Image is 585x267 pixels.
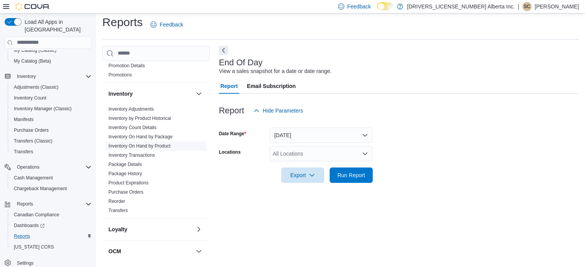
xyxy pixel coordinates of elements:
span: Transfers [11,147,92,156]
button: Loyalty [194,225,203,234]
span: Adjustments (Classic) [14,84,58,90]
button: Next [219,46,228,55]
button: Cash Management [8,172,95,183]
button: Operations [2,162,95,172]
a: My Catalog (Beta) [11,56,54,66]
span: Feedback [347,3,371,10]
a: Inventory Count [11,93,50,103]
span: Load All Apps in [GEOGRAPHIC_DATA] [22,18,92,33]
span: Promotions [108,72,132,78]
div: View a sales snapshot for a date or date range. [219,67,332,75]
span: Manifests [11,115,92,124]
span: Operations [14,163,92,172]
button: Chargeback Management [8,183,95,194]
span: Cash Management [11,173,92,182]
button: OCM [194,247,203,256]
span: Product Expirations [108,180,148,186]
span: Promotion Details [108,63,145,69]
a: Canadian Compliance [11,210,62,219]
h3: Loyalty [108,226,127,233]
span: Purchase Orders [14,127,49,133]
span: Export [286,167,320,183]
span: Canadian Compliance [11,210,92,219]
label: Locations [219,149,241,155]
button: Adjustments (Classic) [8,82,95,93]
h3: OCM [108,247,121,255]
span: Inventory by Product Historical [108,115,171,121]
button: Reports [2,199,95,209]
button: [DATE] [270,128,373,143]
div: Inventory [102,104,210,218]
a: Manifests [11,115,37,124]
img: Cova [15,3,50,10]
button: Inventory [108,90,193,98]
h1: Reports [102,15,143,30]
button: Canadian Compliance [8,209,95,220]
button: Inventory Manager (Classic) [8,103,95,114]
span: Purchase Orders [11,126,92,135]
span: Dashboards [14,222,45,229]
span: Inventory Manager (Classic) [14,106,72,112]
input: Dark Mode [377,2,393,10]
a: Adjustments (Classic) [11,83,62,92]
h3: Report [219,106,244,115]
button: My Catalog (Beta) [8,56,95,66]
span: Adjustments (Classic) [11,83,92,92]
span: Manifests [14,116,33,123]
a: Reorder [108,199,125,204]
span: Transfers [14,149,33,155]
button: Reports [8,231,95,242]
span: Run Report [337,171,365,179]
a: Cash Management [11,173,56,182]
a: Inventory Manager (Classic) [11,104,75,113]
a: Inventory Adjustments [108,106,154,112]
span: Inventory [17,73,36,80]
a: My Catalog (Classic) [11,46,60,55]
span: My Catalog (Beta) [11,56,92,66]
span: Purchase Orders [108,189,143,195]
div: Shelley Crossman [522,2,532,11]
button: Loyalty [108,226,193,233]
span: Transfers (Classic) [11,136,92,146]
label: Date Range [219,131,246,137]
button: Operations [14,163,43,172]
span: Reports [14,233,30,239]
span: Dashboards [11,221,92,230]
span: Inventory Count [14,95,47,101]
span: Transfers (Classic) [14,138,52,144]
span: Inventory Manager (Classic) [11,104,92,113]
a: Promotion Details [108,63,145,68]
a: Reports [11,232,33,241]
a: Inventory On Hand by Product [108,143,170,149]
span: My Catalog (Classic) [11,46,92,55]
span: Email Subscription [247,78,296,94]
span: Settings [17,260,33,266]
p: [PERSON_NAME] [535,2,579,11]
a: Inventory Count Details [108,125,157,130]
p: [DRIVERS_LICENSE_NUMBER] Alberta Inc. [407,2,515,11]
a: Dashboards [11,221,48,230]
span: Inventory [14,72,92,81]
button: My Catalog (Classic) [8,45,95,56]
button: [US_STATE] CCRS [8,242,95,252]
button: Transfers (Classic) [8,136,95,146]
span: Reorder [108,198,125,204]
button: Transfers [8,146,95,157]
a: Dashboards [8,220,95,231]
span: Washington CCRS [11,242,92,252]
div: Discounts & Promotions [102,52,210,83]
a: Chargeback Management [11,184,70,193]
span: Feedback [160,21,183,28]
span: Cash Management [14,175,53,181]
span: Inventory Count Details [108,124,157,131]
a: Inventory On Hand by Package [108,134,173,139]
a: Transfers [11,147,36,156]
a: [US_STATE] CCRS [11,242,57,252]
a: Purchase Orders [108,189,143,195]
button: Purchase Orders [8,125,95,136]
a: Inventory Transactions [108,153,155,158]
span: Hide Parameters [263,107,303,114]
